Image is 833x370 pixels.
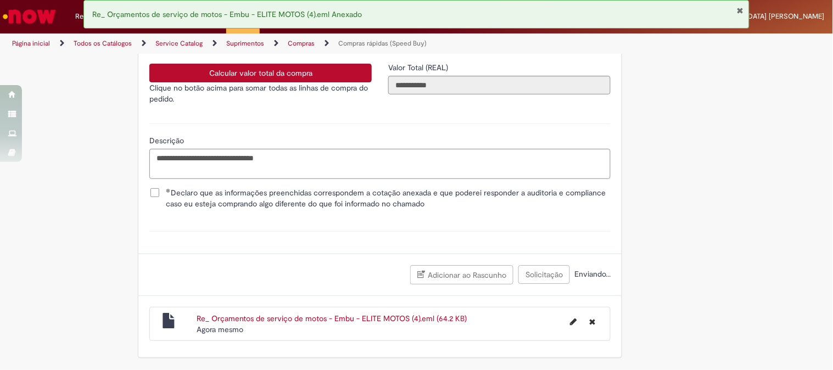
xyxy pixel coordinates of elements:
[155,39,203,48] a: Service Catalog
[388,63,450,72] span: Somente leitura - Valor Total (REAL)
[149,136,186,145] span: Descrição
[197,324,243,334] span: Agora mesmo
[12,39,50,48] a: Página inicial
[388,76,611,94] input: Valor Total (REAL)
[563,313,583,330] button: Editar nome de arquivo Re_ Orçamentos de serviço de motos - Embu - ELITE MOTOS (4).eml
[583,313,602,330] button: Excluir Re_ Orçamentos de serviço de motos - Embu - ELITE MOTOS (4).eml
[572,269,611,279] span: Enviando...
[691,12,825,21] span: [DEMOGRAPHIC_DATA] [PERSON_NAME]
[1,5,58,27] img: ServiceNow
[74,39,132,48] a: Todos os Catálogos
[388,62,450,73] label: Somente leitura - Valor Total (REAL)
[149,82,372,104] p: Clique no botão acima para somar todas as linhas de compra do pedido.
[166,187,611,209] span: Declaro que as informações preenchidas correspondem a cotação anexada e que poderei responder a a...
[149,64,372,82] button: Calcular valor total da compra
[226,39,264,48] a: Suprimentos
[197,324,243,334] time: 29/09/2025 15:03:10
[92,9,362,19] span: Re_ Orçamentos de serviço de motos - Embu - ELITE MOTOS (4).eml Anexado
[166,188,171,193] span: Obrigatório Preenchido
[338,39,427,48] a: Compras rápidas (Speed Buy)
[75,11,114,22] span: Requisições
[736,6,743,15] button: Fechar Notificação
[197,313,467,323] a: Re_ Orçamentos de serviço de motos - Embu - ELITE MOTOS (4).eml (64.2 KB)
[149,149,611,178] textarea: Descrição
[8,33,547,54] ul: Trilhas de página
[288,39,315,48] a: Compras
